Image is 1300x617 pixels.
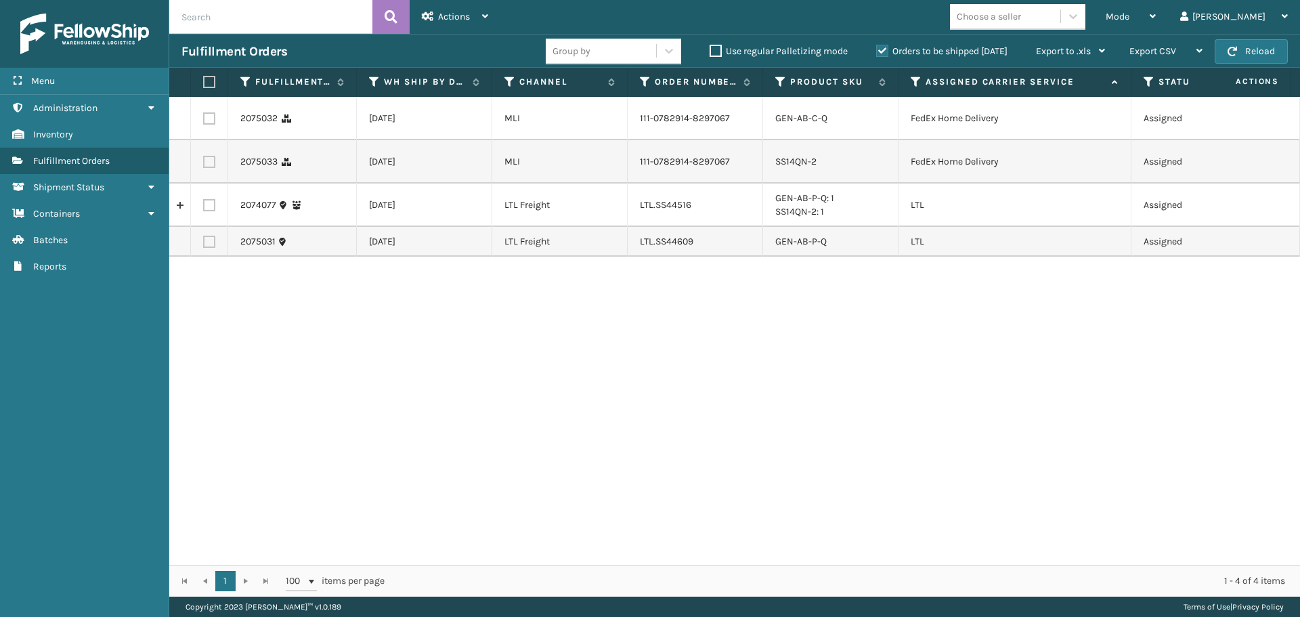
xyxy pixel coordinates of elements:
[552,44,590,58] div: Group by
[240,112,278,125] a: 2075032
[710,45,848,57] label: Use regular Palletizing mode
[876,45,1007,57] label: Orders to be shipped [DATE]
[181,43,287,60] h3: Fulfillment Orders
[775,112,827,124] a: GEN-AB-C-Q
[775,236,827,247] a: GEN-AB-P-Q
[492,140,628,184] td: MLI
[1215,39,1288,64] button: Reload
[1131,184,1267,227] td: Assigned
[775,192,834,204] a: GEN-AB-P-Q: 1
[438,11,470,22] span: Actions
[492,227,628,257] td: LTL Freight
[628,227,763,257] td: LTL.SS44609
[404,574,1285,588] div: 1 - 4 of 4 items
[286,574,306,588] span: 100
[20,14,149,54] img: logo
[628,97,763,140] td: 111-0782914-8297067
[215,571,236,591] a: 1
[898,184,1131,227] td: LTL
[655,76,737,88] label: Order Number
[957,9,1021,24] div: Choose a seller
[1106,11,1129,22] span: Mode
[33,234,68,246] span: Batches
[519,76,601,88] label: Channel
[492,184,628,227] td: LTL Freight
[357,184,492,227] td: [DATE]
[628,140,763,184] td: 111-0782914-8297067
[775,156,817,167] a: SS14QN-2
[240,198,276,212] a: 2074077
[775,206,824,217] a: SS14QN-2: 1
[33,261,66,272] span: Reports
[255,76,330,88] label: Fulfillment Order Id
[898,140,1131,184] td: FedEx Home Delivery
[1036,45,1091,57] span: Export to .xls
[240,155,278,169] a: 2075033
[357,227,492,257] td: [DATE]
[926,76,1105,88] label: Assigned Carrier Service
[1184,602,1230,612] a: Terms of Use
[33,102,97,114] span: Administration
[33,208,80,219] span: Containers
[33,182,104,193] span: Shipment Status
[492,97,628,140] td: MLI
[628,184,763,227] td: LTL.SS44516
[1131,97,1267,140] td: Assigned
[1193,70,1287,93] span: Actions
[31,75,55,87] span: Menu
[1232,602,1284,612] a: Privacy Policy
[33,129,73,140] span: Inventory
[357,140,492,184] td: [DATE]
[357,97,492,140] td: [DATE]
[186,597,341,617] p: Copyright 2023 [PERSON_NAME]™ v 1.0.189
[898,227,1131,257] td: LTL
[1129,45,1176,57] span: Export CSV
[240,235,276,249] a: 2075031
[898,97,1131,140] td: FedEx Home Delivery
[33,155,110,167] span: Fulfillment Orders
[286,571,385,591] span: items per page
[1184,597,1284,617] div: |
[384,76,466,88] label: WH Ship By Date
[1158,76,1240,88] label: Status
[1131,140,1267,184] td: Assigned
[1131,227,1267,257] td: Assigned
[790,76,872,88] label: Product SKU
